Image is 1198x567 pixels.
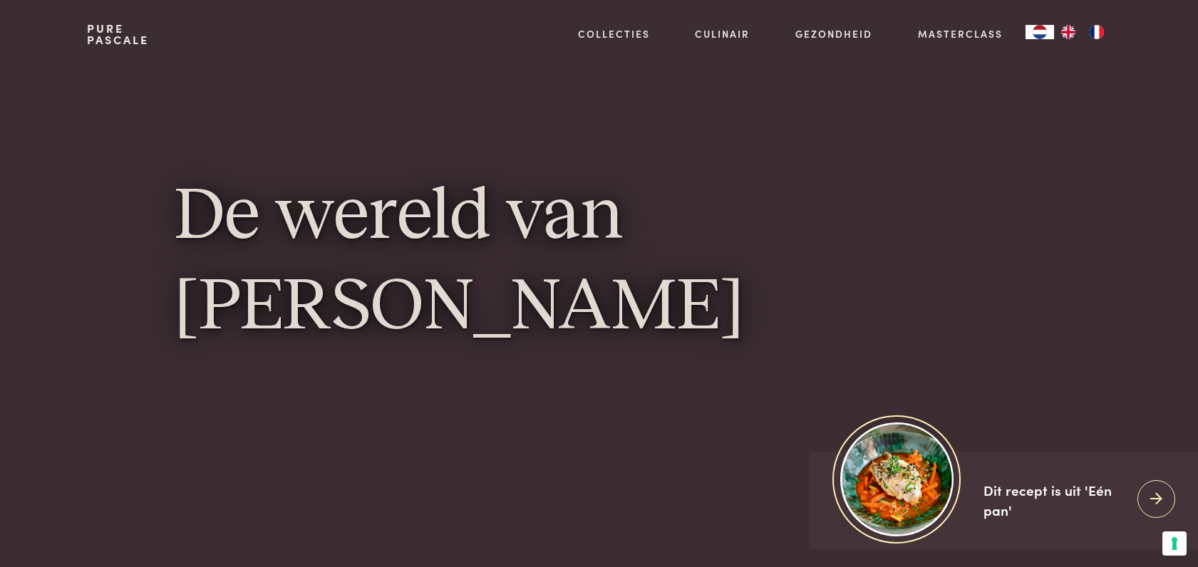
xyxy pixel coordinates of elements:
[1026,25,1054,39] div: Language
[1054,25,1111,39] ul: Language list
[1083,25,1111,39] a: FR
[983,480,1126,521] div: Dit recept is uit 'Eén pan'
[840,422,954,536] img: https://admin.purepascale.com/wp-content/uploads/2025/08/home_recept_link.jpg
[810,452,1198,549] a: https://admin.purepascale.com/wp-content/uploads/2025/08/home_recept_link.jpg Dit recept is uit '...
[1054,25,1083,39] a: EN
[918,26,1003,41] a: Masterclass
[1162,531,1187,556] button: Uw voorkeuren voor toestemming voor trackingtechnologieën
[695,26,750,41] a: Culinair
[175,172,1024,354] h1: De wereld van [PERSON_NAME]
[1026,25,1054,39] a: NL
[578,26,650,41] a: Collecties
[1026,25,1111,39] aside: Language selected: Nederlands
[795,26,872,41] a: Gezondheid
[87,23,149,46] a: PurePascale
